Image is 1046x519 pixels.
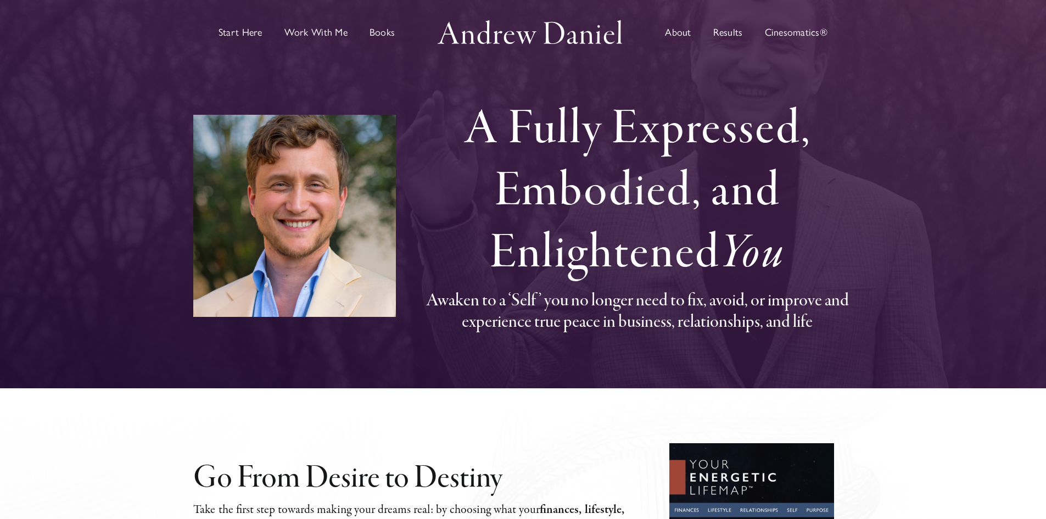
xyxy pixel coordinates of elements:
[765,2,828,63] a: Cinesomatics®
[665,27,691,37] span: About
[370,2,395,63] a: Discover books written by Andrew Daniel
[422,291,852,333] h3: Awaken to a ‘Self’ you no longer need to fix, avoid, or improve and experience true peace in busi...
[193,462,624,496] h2: Go From Desire to Destiny
[370,27,395,37] span: Books
[284,27,348,37] span: Work With Me
[665,2,691,63] a: About
[284,2,348,63] a: Work with Andrew in groups or private sessions
[720,222,785,286] em: You
[765,27,828,37] span: Cinesomatics®
[713,2,743,63] a: Results
[422,99,852,285] h1: A Fully Expressed, Embodied, and Enlightened
[713,27,743,37] span: Results
[219,27,262,37] span: Start Here
[219,2,262,63] a: Start Here
[434,17,626,47] img: Andrew Daniel Logo
[193,115,395,317] img: andrew-daniel-2023–3‑headshot-50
